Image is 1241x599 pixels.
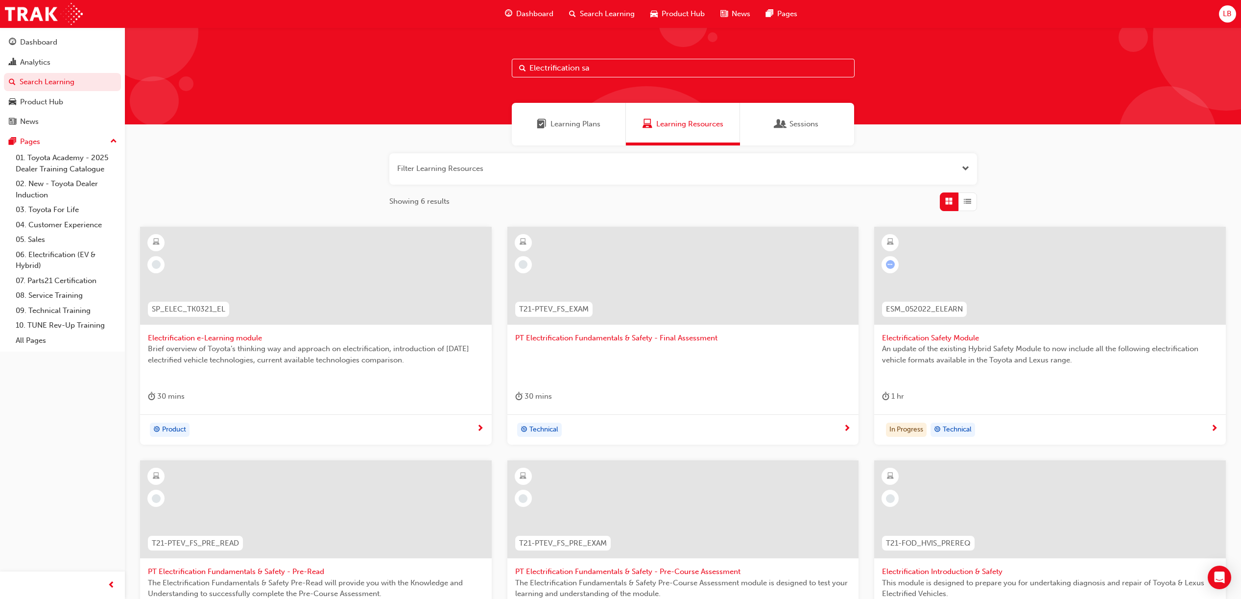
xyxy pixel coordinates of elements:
div: 30 mins [515,390,552,403]
div: Pages [20,136,40,147]
span: news-icon [720,8,728,20]
button: Pages [4,133,121,151]
span: target-icon [521,424,527,436]
span: chart-icon [9,58,16,67]
a: 07. Parts21 Certification [12,273,121,288]
span: News [732,8,750,20]
span: guage-icon [505,8,512,20]
span: search-icon [9,78,16,87]
div: In Progress [886,423,927,437]
a: SessionsSessions [740,103,854,145]
a: Learning PlansLearning Plans [512,103,626,145]
button: Open the filter [962,163,969,174]
div: Dashboard [20,37,57,48]
span: learningResourceType_ELEARNING-icon [520,470,526,483]
span: car-icon [9,98,16,107]
a: ESM_052022_ELEARNElectrification Safety ModuleAn update of the existing Hybrid Safety Module to n... [874,227,1226,445]
span: target-icon [934,424,941,436]
span: T21-FOD_HVIS_PREREQ [886,538,971,549]
span: next-icon [477,425,484,433]
span: LB [1223,8,1232,20]
span: learningRecordVerb_NONE-icon [519,494,527,503]
a: SP_ELEC_TK0321_ELElectrification e-Learning moduleBrief overview of Toyota’s thinking way and app... [140,227,492,445]
span: List [964,196,971,207]
span: Sessions [776,119,786,130]
span: duration-icon [148,390,155,403]
a: 08. Service Training [12,288,121,303]
a: 01. Toyota Academy - 2025 Dealer Training Catalogue [12,150,121,176]
span: Search Learning [580,8,635,20]
span: Learning Resources [643,119,652,130]
a: Product Hub [4,93,121,111]
a: Analytics [4,53,121,72]
a: search-iconSearch Learning [561,4,643,24]
a: 05. Sales [12,232,121,247]
span: target-icon [153,424,160,436]
a: guage-iconDashboard [497,4,561,24]
span: T21-PTEV_FS_PRE_EXAM [519,538,607,549]
span: car-icon [650,8,658,20]
span: learningResourceType_ELEARNING-icon [520,236,526,249]
span: duration-icon [515,390,523,403]
a: All Pages [12,333,121,348]
span: Pages [777,8,797,20]
img: Trak [5,3,83,25]
span: Sessions [789,119,818,130]
a: pages-iconPages [758,4,805,24]
span: Grid [945,196,953,207]
span: learningResourceType_ELEARNING-icon [153,470,160,483]
span: PT Electrification Fundamentals & Safety - Pre-Read [148,566,484,577]
span: search-icon [569,8,576,20]
span: guage-icon [9,38,16,47]
span: Learning Plans [550,119,600,130]
span: Learning Plans [537,119,547,130]
div: 30 mins [148,390,185,403]
span: T21-PTEV_FS_EXAM [519,304,589,315]
span: learningRecordVerb_NONE-icon [152,260,161,269]
div: News [20,116,39,127]
div: Analytics [20,57,50,68]
button: DashboardAnalyticsSearch LearningProduct HubNews [4,31,121,133]
span: duration-icon [882,390,889,403]
span: SP_ELEC_TK0321_EL [152,304,225,315]
span: pages-icon [9,138,16,146]
span: next-icon [1211,425,1218,433]
span: Product [162,424,186,435]
span: next-icon [843,425,851,433]
span: Product Hub [662,8,705,20]
span: Electrification Safety Module [882,333,1218,344]
a: 02. New - Toyota Dealer Induction [12,176,121,202]
span: prev-icon [108,579,115,592]
input: Search... [512,59,855,77]
span: Learning Resources [656,119,723,130]
span: Electrification e-Learning module [148,333,484,344]
span: learningRecordVerb_NONE-icon [152,494,161,503]
span: learningRecordVerb_NONE-icon [519,260,527,269]
div: 1 hr [882,390,904,403]
span: T21-PTEV_FS_PRE_READ [152,538,239,549]
button: LB [1219,5,1236,23]
span: Technical [529,424,558,435]
a: 06. Electrification (EV & Hybrid) [12,247,121,273]
a: 03. Toyota For Life [12,202,121,217]
a: car-iconProduct Hub [643,4,713,24]
a: Dashboard [4,33,121,51]
span: news-icon [9,118,16,126]
div: Open Intercom Messenger [1208,566,1231,589]
span: learningRecordVerb_ATTEMPT-icon [886,260,895,269]
a: 09. Technical Training [12,303,121,318]
span: learningResourceType_ELEARNING-icon [887,236,894,249]
span: PT Electrification Fundamentals & Safety - Pre-Course Assessment [515,566,851,577]
span: Dashboard [516,8,553,20]
span: learningResourceType_ELEARNING-icon [153,236,160,249]
span: learningResourceType_ELEARNING-icon [887,470,894,483]
span: An update of the existing Hybrid Safety Module to now include all the following electrification v... [882,343,1218,365]
span: Brief overview of Toyota’s thinking way and approach on electrification, introduction of [DATE] e... [148,343,484,365]
a: news-iconNews [713,4,758,24]
span: Technical [943,424,972,435]
div: Product Hub [20,96,63,108]
span: Search [519,63,526,74]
